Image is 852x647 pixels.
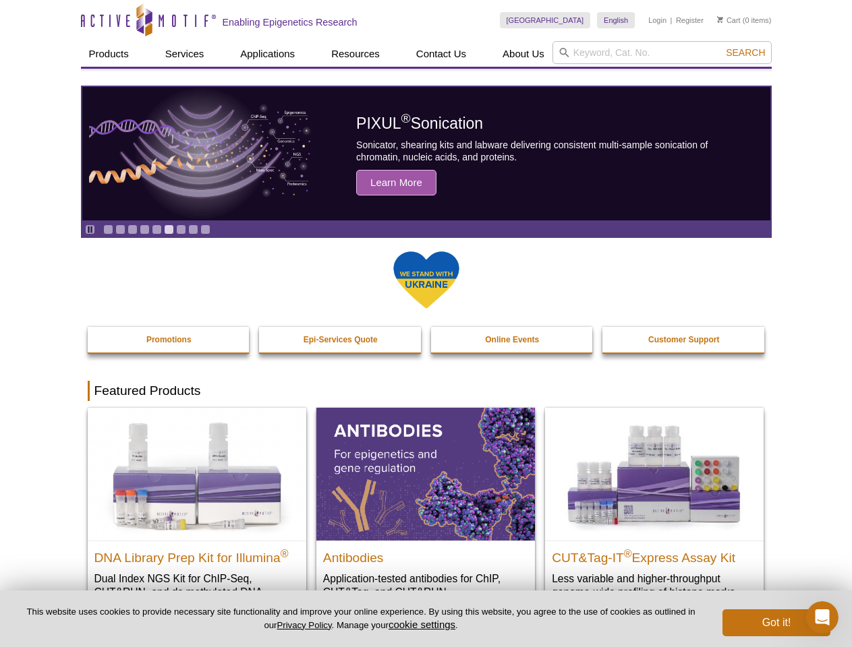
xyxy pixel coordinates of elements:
a: Go to slide 8 [188,224,198,235]
a: DNA Library Prep Kit for Illumina DNA Library Prep Kit for Illumina® Dual Index NGS Kit for ChIP-... [88,408,306,625]
h2: Featured Products [88,381,765,401]
a: Go to slide 6 [164,224,174,235]
a: Applications [232,41,303,67]
img: Your Cart [717,16,723,23]
button: Got it! [722,609,830,636]
img: CUT&Tag-IT® Express Assay Kit [545,408,764,540]
p: Sonicator, shearing kits and labware delivering consistent multi-sample sonication of chromatin, ... [356,139,739,163]
p: Dual Index NGS Kit for ChIP-Seq, CUT&RUN, and ds methylated DNA assays. [94,572,300,613]
a: Epi-Services Quote [259,327,422,352]
img: All Antibodies [316,408,535,540]
h2: Antibodies [323,545,528,565]
article: PIXUL Sonication [82,87,770,220]
img: DNA Library Prep Kit for Illumina [88,408,306,540]
button: Search [722,47,769,59]
a: Go to slide 9 [200,224,210,235]
a: English [597,12,635,28]
a: Go to slide 5 [152,224,162,235]
span: Search [726,47,765,58]
strong: Promotions [146,335,192,344]
a: Services [157,41,212,67]
a: Online Events [431,327,594,352]
img: PIXUL sonication [89,86,312,221]
input: Keyword, Cat. No. [552,41,772,64]
a: Contact Us [408,41,474,67]
strong: Online Events [485,335,539,344]
a: Go to slide 2 [115,224,125,235]
sup: ® [624,547,632,559]
li: | [671,12,673,28]
h2: Enabling Epigenetics Research [223,16,358,28]
h2: CUT&Tag-IT Express Assay Kit [552,545,757,565]
a: About Us [494,41,552,67]
button: cookie settings [389,619,455,630]
p: Application-tested antibodies for ChIP, CUT&Tag, and CUT&RUN. [323,572,528,599]
a: Go to slide 3 [127,224,138,235]
a: PIXUL sonication PIXUL®Sonication Sonicator, shearing kits and labware delivering consistent mult... [82,87,770,220]
a: CUT&Tag-IT® Express Assay Kit CUT&Tag-IT®Express Assay Kit Less variable and higher-throughput ge... [545,408,764,612]
a: Resources [323,41,388,67]
a: Register [676,16,704,25]
p: Less variable and higher-throughput genome-wide profiling of histone marks​. [552,572,757,599]
a: Go to slide 4 [140,224,150,235]
a: Go to slide 7 [176,224,186,235]
a: All Antibodies Antibodies Application-tested antibodies for ChIP, CUT&Tag, and CUT&RUN. [316,408,535,612]
sup: ® [281,547,289,559]
iframe: Intercom live chat [806,601,839,634]
strong: Epi-Services Quote [304,335,378,344]
a: Go to slide 1 [103,224,113,235]
p: This website uses cookies to provide necessary site functionality and improve your online experie... [22,606,700,631]
li: (0 items) [717,12,772,28]
a: Promotions [88,327,251,352]
span: PIXUL Sonication [356,115,483,132]
a: Privacy Policy [277,620,331,630]
a: Cart [717,16,741,25]
a: Login [648,16,666,25]
a: Customer Support [602,327,766,352]
a: Products [81,41,137,67]
img: We Stand With Ukraine [393,250,460,310]
span: Learn More [356,170,436,195]
a: Toggle autoplay [85,224,95,235]
h2: DNA Library Prep Kit for Illumina [94,545,300,565]
a: [GEOGRAPHIC_DATA] [500,12,591,28]
strong: Customer Support [648,335,719,344]
sup: ® [401,112,411,126]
